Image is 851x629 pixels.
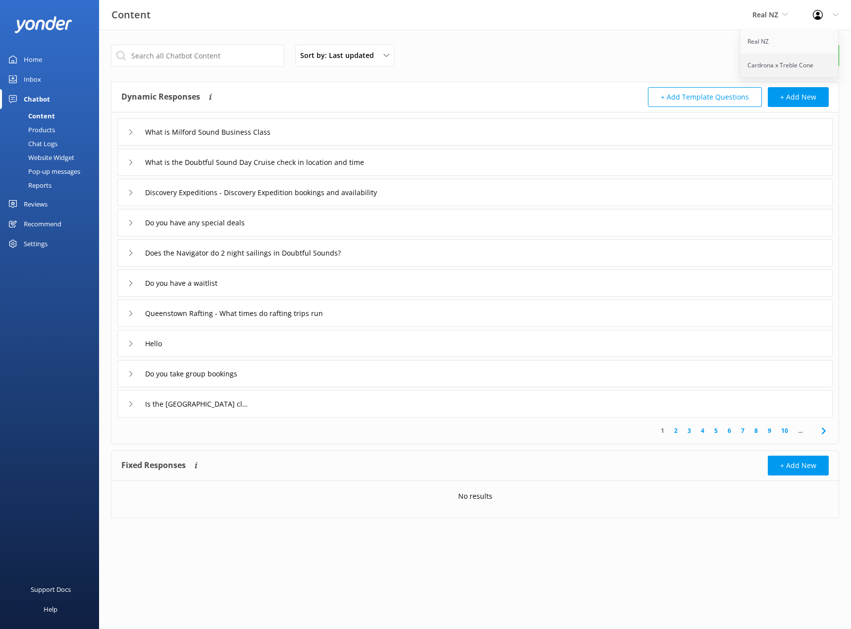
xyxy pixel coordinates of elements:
a: 7 [736,426,749,435]
span: Sort by: Last updated [300,50,380,61]
div: Products [6,123,55,137]
h4: Dynamic Responses [121,87,200,107]
div: Reviews [24,194,48,214]
a: 6 [723,426,736,435]
input: Search all Chatbot Content [111,45,284,67]
h3: Content [111,7,151,23]
div: Help [44,599,57,619]
a: 4 [696,426,709,435]
button: + Add Template Questions [648,87,762,107]
div: Chatbot [24,89,50,109]
h4: Fixed Responses [121,456,186,475]
div: Reports [6,178,52,192]
div: Chat Logs [6,137,57,151]
a: Content [6,109,99,123]
a: Reports [6,178,99,192]
p: No results [458,491,492,502]
span: ... [793,426,807,435]
button: + Add New [768,87,829,107]
a: 1 [656,426,669,435]
a: Real NZ [740,30,839,53]
a: Products [6,123,99,137]
a: Pop-up messages [6,164,99,178]
div: Support Docs [31,579,71,599]
button: + Add New [768,456,829,475]
a: Website Widget [6,151,99,164]
div: Pop-up messages [6,164,80,178]
a: 8 [749,426,763,435]
div: Home [24,50,42,69]
a: Cardrona x Treble Cone [740,53,839,77]
span: Real NZ [752,10,778,19]
div: Recommend [24,214,61,234]
div: Website Widget [6,151,74,164]
a: 10 [776,426,793,435]
div: Inbox [24,69,41,89]
a: 3 [683,426,696,435]
div: Content [6,109,55,123]
div: Settings [24,234,48,254]
a: 9 [763,426,776,435]
a: 5 [709,426,723,435]
a: 2 [669,426,683,435]
img: yonder-white-logo.png [15,16,72,33]
a: Chat Logs [6,137,99,151]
